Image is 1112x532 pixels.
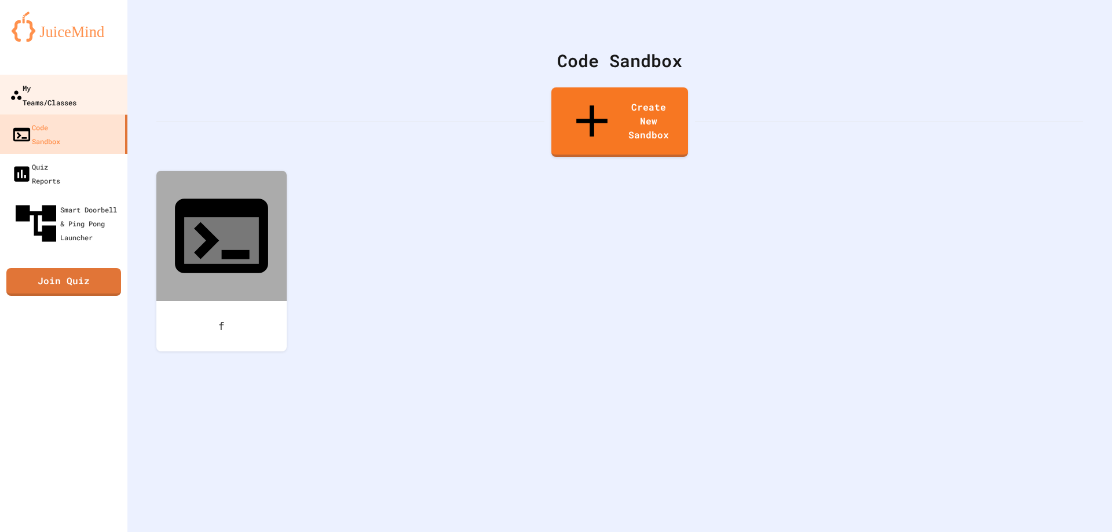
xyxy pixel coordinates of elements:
[156,171,287,351] a: f
[12,12,116,42] img: logo-orange.svg
[12,199,123,248] div: Smart Doorbell & Ping Pong Launcher
[12,120,60,148] div: Code Sandbox
[12,160,60,188] div: Quiz Reports
[156,301,287,351] div: f
[10,80,76,109] div: My Teams/Classes
[156,47,1083,74] div: Code Sandbox
[6,268,121,296] a: Join Quiz
[551,87,688,157] a: Create New Sandbox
